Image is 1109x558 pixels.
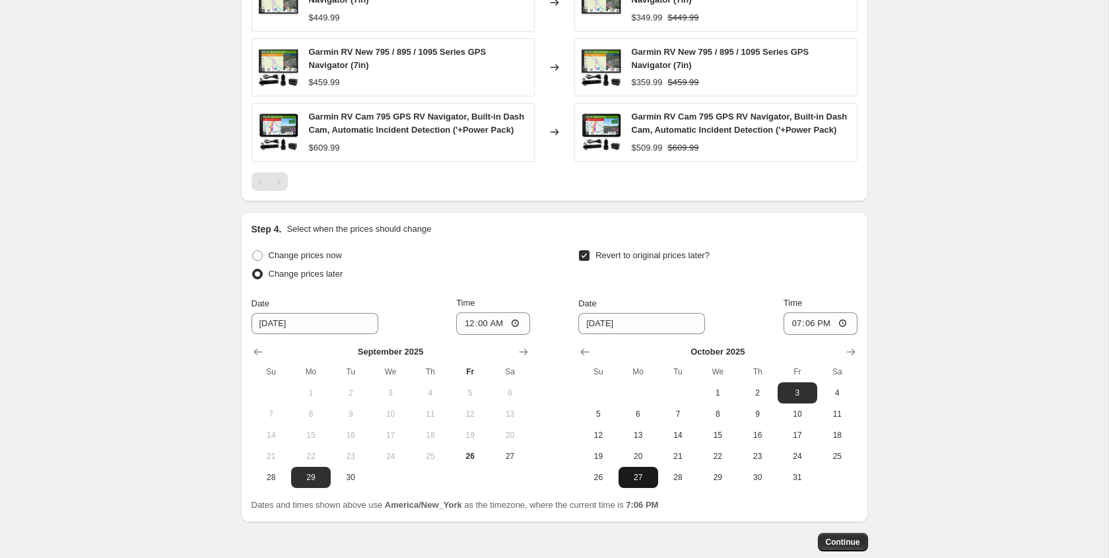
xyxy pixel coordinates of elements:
[286,223,431,236] p: Select when the prices should change
[619,403,658,425] button: Monday October 6 2025
[778,382,817,403] button: Friday October 3 2025
[778,361,817,382] th: Friday
[658,361,698,382] th: Tuesday
[257,366,286,377] span: Su
[668,76,699,89] strike: $459.99
[376,388,405,398] span: 3
[490,425,529,446] button: Saturday September 20 2025
[296,388,325,398] span: 1
[450,403,490,425] button: Friday September 12 2025
[584,430,613,440] span: 12
[737,446,777,467] button: Thursday October 23 2025
[578,425,618,446] button: Sunday October 12 2025
[737,361,777,382] th: Thursday
[376,409,405,419] span: 10
[823,451,852,462] span: 25
[514,343,533,361] button: Show next month, October 2025
[703,366,732,377] span: We
[737,382,777,403] button: Thursday October 2 2025
[737,467,777,488] button: Thursday October 30 2025
[703,451,732,462] span: 22
[291,425,331,446] button: Monday September 15 2025
[455,451,485,462] span: 26
[698,403,737,425] button: Wednesday October 8 2025
[584,472,613,483] span: 26
[624,430,653,440] span: 13
[252,361,291,382] th: Sunday
[309,11,340,24] div: $449.99
[456,298,475,308] span: Time
[411,446,450,467] button: Thursday September 25 2025
[783,472,812,483] span: 31
[455,409,485,419] span: 12
[584,366,613,377] span: Su
[658,467,698,488] button: Tuesday October 28 2025
[291,467,331,488] button: Monday September 29 2025
[743,366,772,377] span: Th
[619,467,658,488] button: Monday October 27 2025
[331,446,370,467] button: Tuesday September 23 2025
[578,313,705,334] input: 9/26/2025
[252,403,291,425] button: Sunday September 7 2025
[376,451,405,462] span: 24
[737,425,777,446] button: Thursday October 16 2025
[842,343,860,361] button: Show next month, November 2025
[784,298,802,308] span: Time
[783,451,812,462] span: 24
[259,48,298,87] img: 010-02747-00_PowerCarWall_80x.png
[370,446,410,467] button: Wednesday September 24 2025
[411,382,450,403] button: Thursday September 4 2025
[703,388,732,398] span: 1
[823,430,852,440] span: 18
[823,388,852,398] span: 4
[257,472,286,483] span: 28
[490,382,529,403] button: Saturday September 6 2025
[291,361,331,382] th: Monday
[582,48,621,87] img: 010-02747-00_PowerCarWall_80x.png
[698,467,737,488] button: Wednesday October 29 2025
[817,361,857,382] th: Saturday
[252,467,291,488] button: Sunday September 28 2025
[495,388,524,398] span: 6
[817,446,857,467] button: Saturday October 25 2025
[595,250,710,260] span: Revert to original prices later?
[370,361,410,382] th: Wednesday
[416,430,445,440] span: 18
[370,425,410,446] button: Wednesday September 17 2025
[490,446,529,467] button: Saturday September 27 2025
[495,430,524,440] span: 20
[331,403,370,425] button: Tuesday September 9 2025
[296,451,325,462] span: 22
[495,451,524,462] span: 27
[252,298,269,308] span: Date
[737,403,777,425] button: Thursday October 9 2025
[578,298,596,308] span: Date
[309,47,487,70] span: Garmin RV New 795 / 895 / 1095 Series GPS Navigator (7in)
[370,403,410,425] button: Wednesday September 10 2025
[269,269,343,279] span: Change prices later
[823,366,852,377] span: Sa
[411,361,450,382] th: Thursday
[632,76,663,89] div: $359.99
[632,141,663,155] div: $509.99
[370,382,410,403] button: Wednesday September 3 2025
[743,472,772,483] span: 30
[376,430,405,440] span: 17
[663,409,692,419] span: 7
[411,425,450,446] button: Thursday September 18 2025
[252,500,659,510] span: Dates and times shown above use as the timezone, where the current time is
[632,112,848,135] span: Garmin RV Cam 795 GPS RV Navigator, Built-in Dash Cam, Automatic Incident Detection ('+Power Pack)
[331,361,370,382] th: Tuesday
[450,382,490,403] button: Friday September 5 2025
[416,388,445,398] span: 4
[619,361,658,382] th: Monday
[376,366,405,377] span: We
[632,11,663,24] div: $349.99
[663,366,692,377] span: Tu
[331,425,370,446] button: Tuesday September 16 2025
[624,472,653,483] span: 27
[291,382,331,403] button: Monday September 1 2025
[416,451,445,462] span: 25
[826,537,860,547] span: Continue
[663,451,692,462] span: 21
